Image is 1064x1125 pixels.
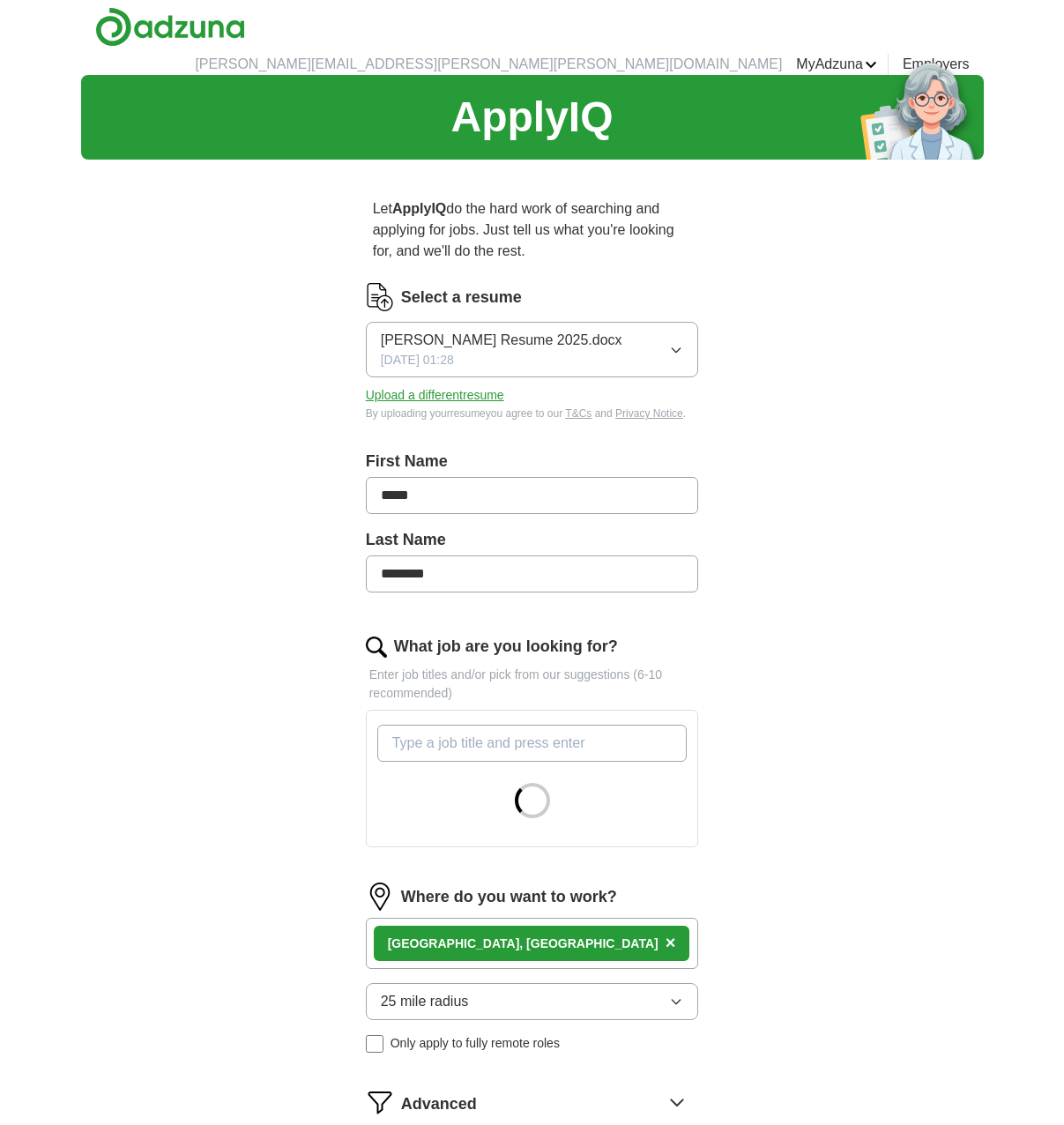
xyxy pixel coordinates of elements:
button: 25 mile radius [366,983,699,1020]
label: Where do you want to work? [401,885,617,909]
strong: ApplyIQ [392,201,446,216]
span: 25 mile radius [381,991,469,1012]
span: [DATE] 01:28 [381,351,454,369]
label: Select a resume [401,286,522,309]
a: MyAdzuna [796,54,877,75]
img: search.png [366,637,387,658]
button: [PERSON_NAME] Resume 2025.docx[DATE] 01:28 [366,322,699,377]
a: T&Cs [565,407,592,420]
label: First Name [366,450,699,473]
div: By uploading your resume you agree to our and . [366,406,699,421]
li: [PERSON_NAME][EMAIL_ADDRESS][PERSON_NAME][PERSON_NAME][DOMAIN_NAME] [195,54,782,75]
div: [GEOGRAPHIC_DATA], [GEOGRAPHIC_DATA] [388,935,658,953]
p: Enter job titles and/or pick from our suggestions (6-10 recommended) [366,666,699,703]
label: Last Name [366,528,699,552]
a: Privacy Notice [615,407,683,420]
img: Adzuna logo [95,7,245,47]
span: [PERSON_NAME] Resume 2025.docx [381,330,622,351]
a: Employers [903,54,970,75]
img: filter [366,1088,394,1116]
span: Advanced [401,1092,477,1116]
input: Only apply to fully remote roles [366,1035,383,1053]
p: Let do the hard work of searching and applying for jobs. Just tell us what you're looking for, an... [366,191,699,269]
span: × [666,933,676,952]
img: location.png [366,883,394,911]
span: Only apply to fully remote roles [391,1034,560,1053]
img: CV Icon [366,283,394,311]
h1: ApplyIQ [450,86,613,149]
input: Type a job title and press enter [377,725,688,762]
button: Upload a differentresume [366,386,504,405]
label: What job are you looking for? [394,635,618,659]
button: × [666,930,676,957]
